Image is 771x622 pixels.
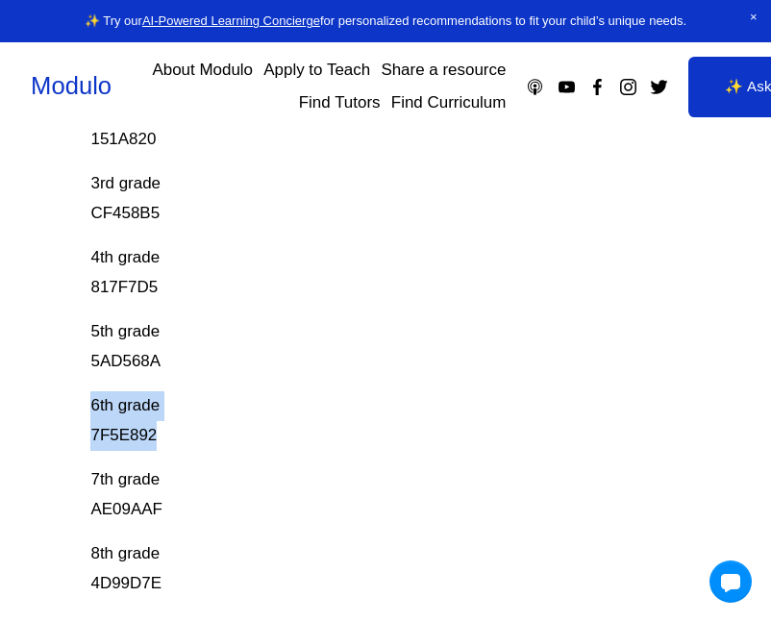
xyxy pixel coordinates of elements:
[90,317,620,376] p: 5th grade 5AD568A
[90,391,620,450] p: 6th grade 7F5E892
[90,465,620,524] p: 7th grade AE09AAF
[142,13,320,28] a: AI-Powered Learning Concierge
[525,77,545,97] a: Apple Podcasts
[587,77,608,97] a: Facebook
[618,77,638,97] a: Instagram
[381,54,506,87] a: Share a resource
[90,539,620,598] p: 8th grade 4D99D7E
[152,54,253,87] a: About Modulo
[31,72,112,99] a: Modulo
[263,54,370,87] a: Apply to Teach
[90,169,620,228] p: 3rd grade CF458B5
[557,77,577,97] a: YouTube
[90,243,620,302] p: 4th grade 817F7D5
[391,87,507,119] a: Find Curriculum
[649,77,669,97] a: Twitter
[299,87,381,119] a: Find Tutors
